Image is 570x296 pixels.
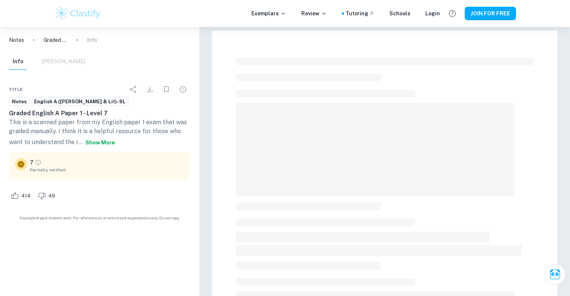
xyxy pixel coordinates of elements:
div: Share [126,82,141,97]
a: Notes [9,36,24,44]
span: Title [9,86,23,93]
a: Grade partially verified [35,159,42,166]
div: Like [9,190,34,202]
div: Bookmark [159,82,174,97]
p: Review [301,9,327,18]
button: Info [9,54,27,70]
p: Graded English A Paper 1 - Level 7 [43,36,67,44]
p: Exemplars [251,9,286,18]
a: Schools [389,9,410,18]
button: Ask Clai [545,264,566,285]
button: Help and Feedback [446,7,459,20]
button: JOIN FOR FREE [465,7,516,20]
p: Info [87,36,97,44]
a: Tutoring [346,9,374,18]
div: Dislike [36,190,59,202]
a: Login [425,9,440,18]
img: Clastify logo [54,6,102,21]
span: 49 [44,192,59,200]
a: English A ([PERSON_NAME] & Lit)-SL [31,97,129,106]
div: Download [142,82,157,97]
span: Partially verified [30,167,184,173]
a: Notes [9,97,30,106]
p: 7 [30,158,33,167]
span: Example of past student work. For reference on structure and expectations only. Do not copy. [9,215,190,221]
h6: Graded English A Paper 1 - Level 7 [9,109,190,118]
div: Report issue [175,82,190,97]
span: 414 [17,192,34,200]
span: Notes [9,98,29,106]
span: English A ([PERSON_NAME] & Lit)-SL [31,98,128,106]
p: This is a scanned paper from my English paper 1 exam that was graded manually. I think it is a he... [9,118,190,149]
button: Show more [82,136,118,149]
